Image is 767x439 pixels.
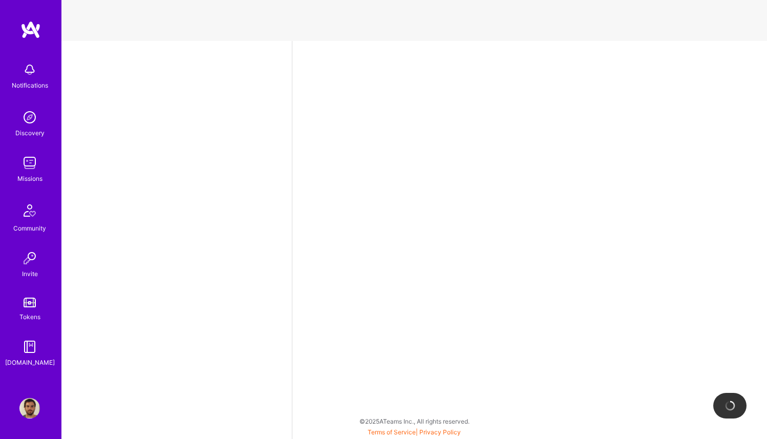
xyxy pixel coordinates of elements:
img: User Avatar [19,398,40,419]
a: Terms of Service [368,428,416,436]
span: | [368,428,461,436]
img: Community [17,198,42,223]
img: tokens [24,298,36,307]
div: Invite [22,268,38,279]
div: Missions [17,173,42,184]
div: © 2025 ATeams Inc., All rights reserved. [61,408,767,434]
div: [DOMAIN_NAME] [5,357,55,368]
img: logo [20,20,41,39]
img: bell [19,59,40,80]
div: Community [13,223,46,234]
img: guide book [19,337,40,357]
img: discovery [19,107,40,128]
img: teamwork [19,153,40,173]
a: Privacy Policy [419,428,461,436]
img: loading [725,401,735,411]
a: User Avatar [17,398,42,419]
div: Discovery [15,128,45,138]
div: Notifications [12,80,48,91]
img: Invite [19,248,40,268]
div: Tokens [19,311,40,322]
